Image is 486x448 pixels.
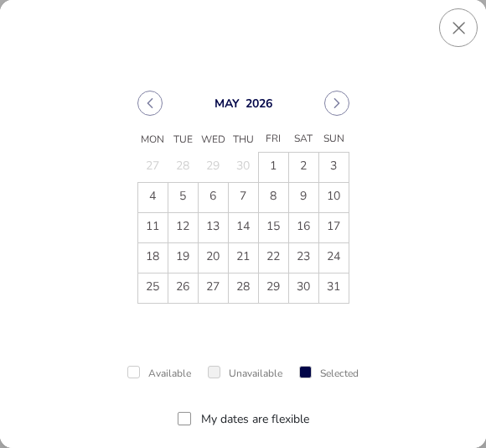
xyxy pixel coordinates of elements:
[199,273,228,303] span: 27
[319,213,349,242] span: 17
[318,243,349,273] td: 24
[319,153,349,182] span: 3
[168,273,198,304] td: 26
[229,243,258,273] span: 21
[259,153,288,182] span: 1
[319,243,349,273] span: 24
[318,183,349,213] td: 10
[137,213,168,243] td: 11
[258,127,288,152] span: Fri
[137,153,168,183] td: 27
[288,153,318,183] td: 2
[228,153,258,183] td: 30
[439,8,478,47] button: Close
[168,183,198,212] span: 5
[229,183,258,212] span: 7
[318,273,349,304] td: 31
[259,273,288,303] span: 29
[137,243,168,273] td: 18
[168,213,198,243] td: 12
[168,213,198,242] span: 12
[138,183,168,212] span: 4
[246,90,278,117] button: Choose Year
[168,243,198,273] span: 19
[168,128,198,153] span: Tue
[168,183,198,213] td: 5
[228,243,258,273] td: 21
[288,127,318,152] span: Sat
[137,91,163,116] button: Previous Month
[198,183,228,213] td: 6
[168,243,198,273] td: 19
[318,153,349,183] td: 3
[198,273,228,304] td: 27
[258,273,288,304] td: 29
[168,153,198,183] td: 28
[289,213,318,242] span: 16
[229,213,258,242] span: 14
[259,213,288,242] span: 15
[288,243,318,273] td: 23
[138,243,168,273] span: 18
[318,127,349,152] span: Sun
[319,273,349,303] span: 31
[201,414,309,425] label: My dates are flexible
[199,243,228,273] span: 20
[138,213,168,242] span: 11
[199,213,228,242] span: 13
[137,91,349,304] div: Choose Date
[289,183,318,212] span: 9
[258,153,288,183] td: 1
[137,183,168,213] td: 4
[198,153,228,183] td: 29
[208,368,282,378] div: Unavailable
[258,213,288,243] td: 15
[228,273,258,304] td: 28
[127,368,191,378] div: Available
[228,213,258,243] td: 14
[258,243,288,273] td: 22
[209,90,246,117] button: Choose Month
[199,183,228,212] span: 6
[228,183,258,213] td: 7
[318,213,349,243] td: 17
[289,273,318,303] span: 30
[319,183,349,212] span: 10
[138,273,168,303] span: 25
[259,243,288,273] span: 22
[288,183,318,213] td: 9
[137,273,168,304] td: 25
[258,183,288,213] td: 8
[198,128,228,153] span: Wed
[198,243,228,273] td: 20
[288,273,318,304] td: 30
[259,183,288,212] span: 8
[289,153,318,182] span: 2
[198,213,228,243] td: 13
[228,128,258,153] span: Thu
[229,273,258,303] span: 28
[299,368,359,378] div: Selected
[137,128,168,153] span: Mon
[289,243,318,273] span: 23
[324,91,349,116] button: Next Month
[288,213,318,243] td: 16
